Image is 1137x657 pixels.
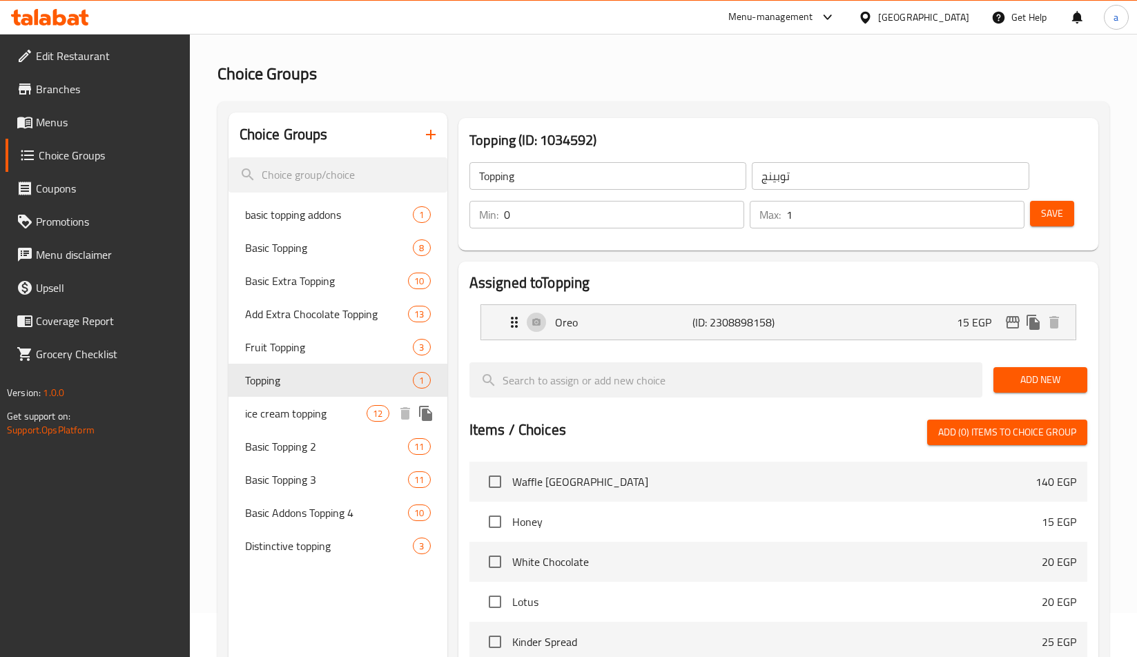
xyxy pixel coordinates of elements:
[6,39,190,72] a: Edit Restaurant
[1042,513,1076,530] p: 15 EGP
[422,18,427,35] li: /
[245,239,414,256] span: Basic Topping
[927,420,1087,445] button: Add (0) items to choice group
[229,397,447,430] div: ice cream topping12deleteduplicate
[414,374,429,387] span: 1
[267,18,272,35] li: /
[240,124,328,145] h2: Choice Groups
[294,18,417,35] span: Restaurants management
[957,314,1002,331] p: 15 EGP
[6,337,190,371] a: Grocery Checklist
[408,438,430,455] div: Choices
[217,58,317,89] span: Choice Groups
[39,147,179,164] span: Choice Groups
[36,346,179,362] span: Grocery Checklist
[229,198,447,231] div: basic topping addons1
[759,206,781,223] p: Max:
[245,306,409,322] span: Add Extra Chocolate Topping
[938,424,1076,441] span: Add (0) items to choice group
[229,364,447,397] div: Topping1
[229,463,447,496] div: Basic Topping 311
[449,18,516,35] span: Choice Groups
[512,594,1042,610] span: Lotus
[367,405,389,422] div: Choices
[409,507,429,520] span: 10
[409,473,429,487] span: 11
[408,471,430,488] div: Choices
[692,314,784,331] p: (ID: 2308898158)
[6,238,190,271] a: Menu disclaimer
[36,313,179,329] span: Coverage Report
[1002,312,1023,333] button: edit
[1030,201,1074,226] button: Save
[469,362,982,398] input: search
[1004,371,1076,389] span: Add New
[728,9,813,26] div: Menu-management
[245,438,409,455] span: Basic Topping 2
[555,314,692,331] p: Oreo
[409,440,429,453] span: 11
[395,403,416,424] button: delete
[6,72,190,106] a: Branches
[1042,553,1076,570] p: 20 EGP
[469,273,1087,293] h2: Assigned to Topping
[413,372,430,389] div: Choices
[1041,205,1063,222] span: Save
[512,473,1036,490] span: Waffle [GEOGRAPHIC_DATA]
[413,239,430,256] div: Choices
[7,407,70,425] span: Get support on:
[414,208,429,222] span: 1
[414,341,429,354] span: 3
[217,18,262,35] a: Home
[245,273,409,289] span: Basic Extra Topping
[414,242,429,255] span: 8
[414,540,429,553] span: 3
[43,384,64,402] span: 1.0.0
[245,405,367,422] span: ice cream topping
[245,206,414,223] span: basic topping addons
[878,10,969,25] div: [GEOGRAPHIC_DATA]
[36,81,179,97] span: Branches
[1042,634,1076,650] p: 25 EGP
[229,331,447,364] div: Fruit Topping3
[36,213,179,230] span: Promotions
[469,299,1087,346] li: Expand
[229,297,447,331] div: Add Extra Chocolate Topping13
[6,304,190,337] a: Coverage Report
[480,547,509,576] span: Select choice
[245,504,409,521] span: Basic Addons Topping 4
[480,587,509,616] span: Select choice
[413,538,430,554] div: Choices
[245,471,409,488] span: Basic Topping 3
[6,172,190,205] a: Coupons
[1042,594,1076,610] p: 20 EGP
[6,139,190,172] a: Choice Groups
[1044,312,1065,333] button: delete
[6,271,190,304] a: Upsell
[993,367,1087,393] button: Add New
[480,507,509,536] span: Select choice
[512,513,1042,530] span: Honey
[229,264,447,297] div: Basic Extra Topping10
[7,384,41,402] span: Version:
[229,430,447,463] div: Basic Topping 211
[36,48,179,64] span: Edit Restaurant
[245,538,414,554] span: Distinctive topping
[416,403,436,424] button: duplicate
[229,157,447,193] input: search
[408,306,430,322] div: Choices
[6,205,190,238] a: Promotions
[36,180,179,197] span: Coupons
[1036,473,1076,490] p: 140 EGP
[6,106,190,139] a: Menus
[36,280,179,296] span: Upsell
[1023,312,1044,333] button: duplicate
[36,246,179,263] span: Menu disclaimer
[409,275,429,288] span: 10
[409,308,429,321] span: 13
[408,273,430,289] div: Choices
[479,206,498,223] p: Min:
[469,420,566,440] h2: Items / Choices
[229,496,447,529] div: Basic Addons Topping 410
[481,305,1076,340] div: Expand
